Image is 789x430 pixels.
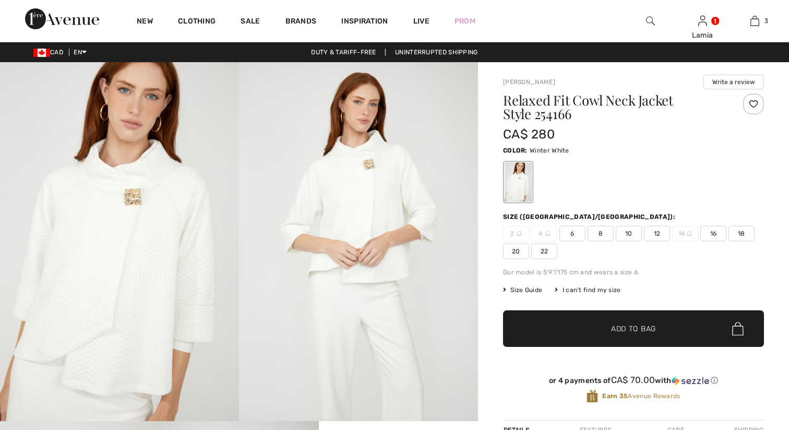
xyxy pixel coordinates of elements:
[503,310,764,347] button: Add to Bag
[503,212,677,222] div: Size ([GEOGRAPHIC_DATA]/[GEOGRAPHIC_DATA]):
[672,376,709,386] img: Sezzle
[672,226,698,241] span: 14
[700,226,726,241] span: 16
[33,49,50,57] img: Canadian Dollar
[750,15,759,27] img: My Bag
[455,16,475,27] a: Prom
[503,226,529,241] span: 2
[764,16,768,26] span: 3
[503,243,529,259] span: 20
[505,162,532,202] div: Winter White
[588,226,614,241] span: 8
[25,8,99,29] img: 1ère Avenue
[74,49,87,56] span: EN
[611,375,655,385] span: CA$ 70.00
[703,75,764,89] button: Write a review
[721,352,779,378] iframe: Opens a widget where you can chat to one of our agents
[503,78,555,86] a: [PERSON_NAME]
[137,17,153,28] a: New
[587,389,598,403] img: Avenue Rewards
[687,231,692,236] img: ring-m.svg
[555,285,620,295] div: I can't find my size
[646,15,655,27] img: search the website
[530,147,569,154] span: Winter White
[341,17,388,28] span: Inspiration
[285,17,317,28] a: Brands
[503,94,721,121] h1: Relaxed Fit Cowl Neck Jacket Style 254166
[729,15,780,27] a: 3
[531,243,557,259] span: 22
[611,323,656,334] span: Add to Bag
[241,17,260,28] a: Sale
[698,16,707,26] a: Sign In
[33,49,67,56] span: CAD
[503,285,542,295] span: Size Guide
[503,127,555,142] span: CA$ 280
[239,62,478,421] img: Relaxed Fit Cowl Neck jacket Style 254166. 2
[559,226,585,241] span: 6
[531,226,557,241] span: 4
[677,30,728,41] div: Lamia
[545,231,550,236] img: ring-m.svg
[698,15,707,27] img: My Info
[732,322,744,335] img: Bag.svg
[503,268,764,277] div: Our model is 5'9"/175 cm and wears a size 6.
[616,226,642,241] span: 10
[413,16,429,27] a: Live
[503,375,764,386] div: or 4 payments of with
[517,231,522,236] img: ring-m.svg
[602,391,680,401] span: Avenue Rewards
[503,375,764,389] div: or 4 payments ofCA$ 70.00withSezzle Click to learn more about Sezzle
[503,147,528,154] span: Color:
[178,17,216,28] a: Clothing
[644,226,670,241] span: 12
[602,392,628,400] strong: Earn 35
[728,226,755,241] span: 18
